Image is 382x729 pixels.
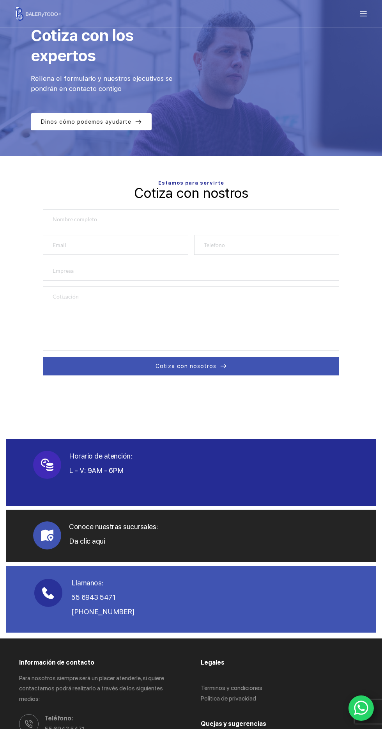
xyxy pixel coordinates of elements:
span: Teléfono: [44,713,181,724]
span: Legales [201,659,225,666]
span: [PHONE_NUMBER] [71,608,134,616]
button: Cotiza con nosotros [43,357,339,375]
h3: Información de contacto [19,658,181,667]
p: Cotiza con nostros [43,185,339,201]
span: Quejas y sugerencias [201,720,266,727]
a: Terminos y condiciones [201,684,262,692]
input: Empresa [43,261,339,281]
a: Politica de privacidad [201,695,256,702]
a: Dinos cómo podemos ayudarte [31,113,152,130]
button: Menu [360,10,367,17]
span: Horario de atención: [69,452,133,460]
img: Balerytodo [15,7,61,21]
input: Email [43,235,188,255]
span: Cotiza con nosotros [156,362,216,370]
p: Para nosotros siempre será un placer atenderle, si quiere contactarnos podrá realizarlo a través ... [19,673,181,704]
input: Nombre completo [43,209,339,229]
span: Conoce nuestras sucursales: [69,523,158,531]
input: Telefono [194,235,340,255]
a: Da clic aquí [69,537,105,545]
span: Llamanos: [71,579,104,587]
span: L - V: 9AM - 6PM [69,466,123,475]
span: Rellena el formulario y nuestros ejecutivos se pondrán en contacto contigo [31,75,175,92]
span: Dinos cómo podemos ayudarte [41,117,131,126]
a: WhatsApp [348,695,374,721]
span: Estamos para servirte [158,180,224,186]
span: 55 6943 5471 [71,593,115,601]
